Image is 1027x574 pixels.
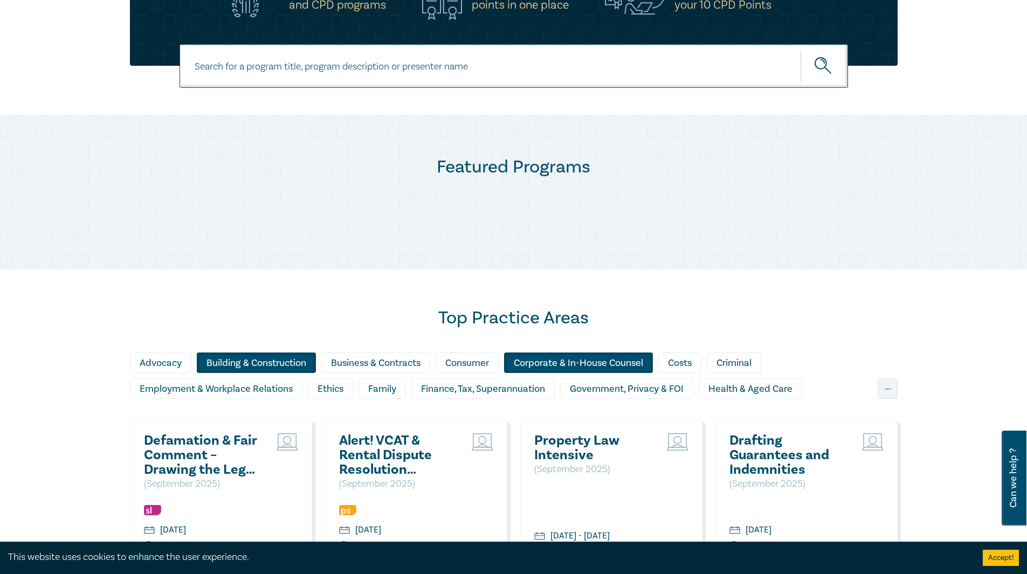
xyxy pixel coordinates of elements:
[268,404,376,425] div: Intellectual Property
[436,352,499,373] div: Consumer
[382,404,533,425] div: Litigation & Dispute Resolution
[339,433,455,477] a: Alert! VCAT & Rental Dispute Resolution Victoria Reforms 2025
[144,526,155,536] img: calendar
[144,505,161,515] img: Substantive Law
[550,530,610,542] div: [DATE] - [DATE]
[1008,437,1018,519] span: Can we help ?
[144,477,260,491] p: ( September 2025 )
[504,352,653,373] div: Corporate & In-House Counsel
[160,539,230,551] div: 1:00 PM - 2:00 PM
[534,433,650,462] a: Property Law Intensive
[130,352,191,373] div: Advocacy
[339,477,455,491] p: ( September 2025 )
[130,156,898,178] h2: Featured Programs
[8,550,967,564] div: This website uses cookies to enhance the user experience.
[667,433,688,451] img: Live Stream
[339,526,350,536] img: calendar
[321,352,430,373] div: Business & Contracts
[878,378,898,399] div: ...
[355,524,381,536] div: [DATE]
[604,404,755,425] div: Personal Injury & Medico-Legal
[355,539,425,551] div: 1:00 PM - 2:00 PM
[160,524,186,536] div: [DATE]
[729,526,740,536] img: calendar
[729,433,845,477] a: Drafting Guarantees and Indemnities
[534,532,545,542] img: calendar
[534,462,650,476] p: ( September 2025 )
[359,378,406,399] div: Family
[707,352,761,373] div: Criminal
[983,550,1019,566] button: Accept cookies
[130,378,302,399] div: Employment & Workplace Relations
[277,433,298,451] img: Live Stream
[862,433,884,451] img: Live Stream
[746,524,771,536] div: [DATE]
[560,378,693,399] div: Government, Privacy & FOI
[197,352,316,373] div: Building & Construction
[538,404,598,425] div: Migration
[729,477,845,491] p: ( September 2025 )
[180,44,848,88] input: Search for a program title, program description or presenter name
[746,539,822,551] div: 09:00 AM - 3:30 PM
[339,505,356,515] img: Professional Skills
[308,378,353,399] div: Ethics
[658,352,701,373] div: Costs
[130,307,898,329] h2: Top Practice Areas
[411,378,555,399] div: Finance, Tax, Superannuation
[130,404,263,425] div: Insolvency & Restructuring
[472,433,493,451] img: Live Stream
[144,433,260,477] a: Defamation & Fair Comment – Drawing the Legal Line
[699,378,802,399] div: Health & Aged Care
